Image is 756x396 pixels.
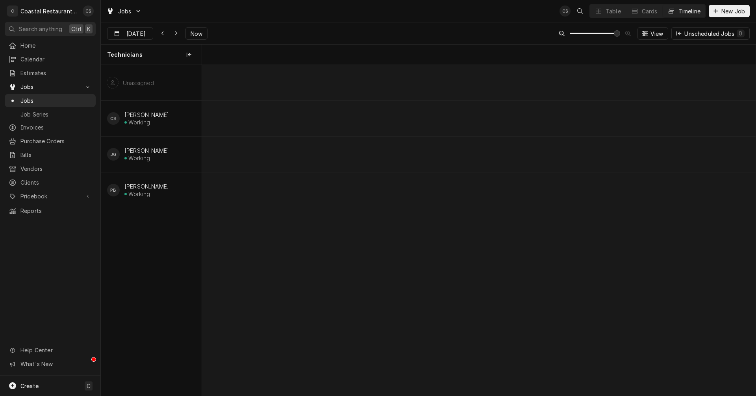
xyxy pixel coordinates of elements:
[5,39,96,52] a: Home
[560,6,571,17] div: Chris Sockriter's Avatar
[5,162,96,175] a: Vendors
[637,27,669,40] button: View
[123,80,154,86] div: Unassigned
[5,53,96,66] a: Calendar
[202,65,756,396] div: normal
[20,383,39,389] span: Create
[5,80,96,93] a: Go to Jobs
[87,382,91,390] span: C
[107,148,120,161] div: James Gatton's Avatar
[738,29,743,37] div: 0
[189,30,204,38] span: Now
[83,6,94,17] div: Chris Sockriter's Avatar
[20,207,92,215] span: Reports
[107,148,120,161] div: JG
[107,184,120,196] div: PB
[20,346,91,354] span: Help Center
[124,183,169,190] div: [PERSON_NAME]
[20,110,92,118] span: Job Series
[107,112,120,125] div: CS
[20,137,92,145] span: Purchase Orders
[107,27,153,40] button: [DATE]
[83,6,94,17] div: CS
[20,69,92,77] span: Estimates
[20,165,92,173] span: Vendors
[5,22,96,36] button: Search anythingCtrlK
[71,25,82,33] span: Ctrl
[684,30,745,38] div: Unscheduled Jobs
[128,155,150,161] div: Working
[19,25,62,33] span: Search anything
[5,204,96,217] a: Reports
[560,6,571,17] div: CS
[5,108,96,121] a: Job Series
[20,178,92,187] span: Clients
[87,25,91,33] span: K
[101,65,202,396] div: left
[107,51,143,59] span: Technicians
[20,192,80,200] span: Pricebook
[128,119,150,126] div: Working
[103,5,145,18] a: Go to Jobs
[5,67,96,80] a: Estimates
[574,5,586,17] button: Open search
[107,112,120,125] div: Chris Sockriter's Avatar
[20,96,92,105] span: Jobs
[5,344,96,357] a: Go to Help Center
[709,5,750,17] button: New Job
[20,151,92,159] span: Bills
[124,147,169,154] div: [PERSON_NAME]
[5,190,96,203] a: Go to Pricebook
[20,7,78,15] div: Coastal Restaurant Repair
[20,123,92,131] span: Invoices
[678,7,700,15] div: Timeline
[642,7,658,15] div: Cards
[5,135,96,148] a: Purchase Orders
[5,121,96,134] a: Invoices
[7,6,18,17] div: Coastal Restaurant Repair's Avatar
[20,360,91,368] span: What's New
[7,6,18,17] div: C
[649,30,665,38] span: View
[20,41,92,50] span: Home
[5,357,96,370] a: Go to What's New
[107,184,120,196] div: Phill Blush's Avatar
[101,44,202,65] div: Technicians column. SPACE for context menu
[20,83,80,91] span: Jobs
[5,176,96,189] a: Clients
[720,7,747,15] span: New Job
[671,27,750,40] button: Unscheduled Jobs0
[185,27,208,40] button: Now
[20,55,92,63] span: Calendar
[124,111,169,118] div: [PERSON_NAME]
[5,148,96,161] a: Bills
[5,94,96,107] a: Jobs
[128,191,150,197] div: Working
[606,7,621,15] div: Table
[118,7,132,15] span: Jobs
